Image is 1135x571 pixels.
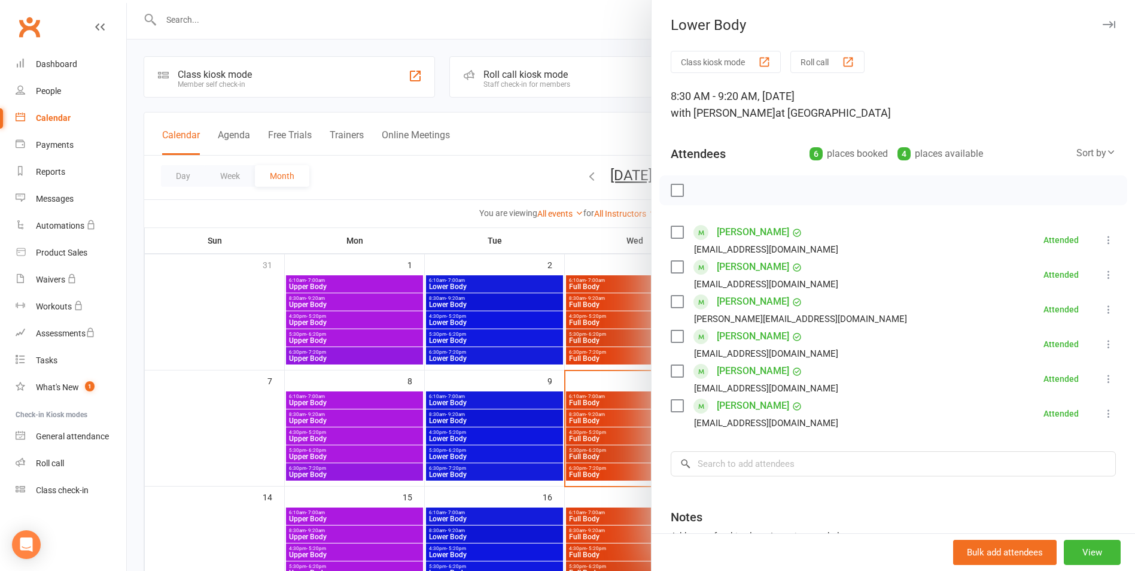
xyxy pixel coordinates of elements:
div: Sort by [1076,145,1116,161]
a: Workouts [16,293,126,320]
div: 8:30 AM - 9:20 AM, [DATE] [671,88,1116,122]
a: General attendance kiosk mode [16,423,126,450]
div: places available [897,145,983,162]
span: with [PERSON_NAME] [671,107,775,119]
div: Open Intercom Messenger [12,530,41,559]
div: places booked [810,145,888,162]
button: View [1064,540,1121,565]
div: [EMAIL_ADDRESS][DOMAIN_NAME] [694,242,838,257]
a: Class kiosk mode [16,477,126,504]
div: Attended [1043,236,1079,244]
span: at [GEOGRAPHIC_DATA] [775,107,891,119]
a: [PERSON_NAME] [717,257,789,277]
div: Waivers [36,275,65,284]
div: People [36,86,61,96]
div: Assessments [36,329,95,338]
div: Attended [1043,305,1079,314]
a: Tasks [16,347,126,374]
button: Class kiosk mode [671,51,781,73]
div: [PERSON_NAME][EMAIL_ADDRESS][DOMAIN_NAME] [694,311,907,327]
div: Roll call [36,458,64,468]
div: General attendance [36,432,109,441]
a: [PERSON_NAME] [717,292,789,311]
a: [PERSON_NAME] [717,223,789,242]
div: [EMAIL_ADDRESS][DOMAIN_NAME] [694,381,838,396]
a: Messages [16,186,126,212]
a: Clubworx [14,12,44,42]
a: [PERSON_NAME] [717,396,789,415]
a: [PERSON_NAME] [717,362,789,381]
div: [EMAIL_ADDRESS][DOMAIN_NAME] [694,277,838,292]
button: Bulk add attendees [953,540,1057,565]
div: Dashboard [36,59,77,69]
a: Waivers [16,266,126,293]
div: Product Sales [36,248,87,257]
div: Attended [1043,375,1079,383]
a: Dashboard [16,51,126,78]
div: Attended [1043,340,1079,348]
div: Tasks [36,356,57,365]
div: Notes [671,509,702,526]
a: [PERSON_NAME] [717,327,789,346]
div: Attendees [671,145,726,162]
a: What's New1 [16,374,126,401]
div: What's New [36,382,79,392]
a: Assessments [16,320,126,347]
div: [EMAIL_ADDRESS][DOMAIN_NAME] [694,346,838,362]
div: Automations [36,221,84,230]
div: Attended [1043,271,1079,279]
a: Payments [16,132,126,159]
div: 4 [897,147,911,160]
div: [EMAIL_ADDRESS][DOMAIN_NAME] [694,415,838,431]
div: Class check-in [36,485,89,495]
span: 1 [85,381,95,391]
a: Calendar [16,105,126,132]
div: Messages [36,194,74,204]
a: Product Sales [16,239,126,266]
a: Roll call [16,450,126,477]
a: Automations [16,212,126,239]
a: Reports [16,159,126,186]
div: Lower Body [652,17,1135,34]
div: 6 [810,147,823,160]
div: Attended [1043,409,1079,418]
input: Search to add attendees [671,451,1116,476]
div: Payments [36,140,74,150]
div: Add notes for this class / appointment below [671,529,1116,543]
a: People [16,78,126,105]
div: Reports [36,167,65,177]
div: Workouts [36,302,72,311]
button: Roll call [790,51,865,73]
div: Calendar [36,113,71,123]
